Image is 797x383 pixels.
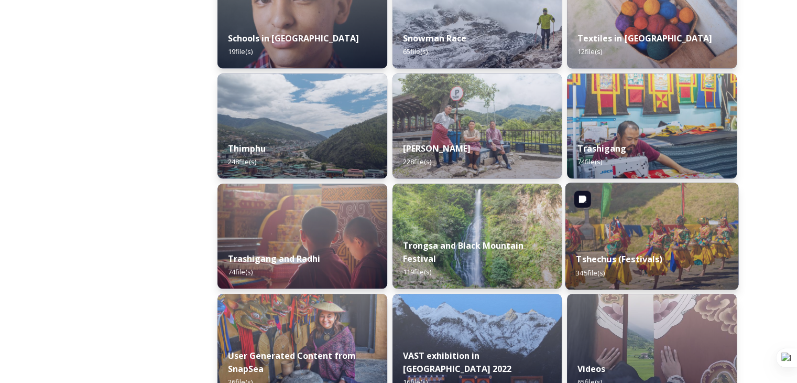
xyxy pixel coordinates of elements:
[228,47,253,56] span: 19 file(s)
[403,240,523,264] strong: Trongsa and Black Mountain Festival
[403,157,431,166] span: 228 file(s)
[577,363,605,375] strong: Videos
[403,350,511,375] strong: VAST exhibition in [GEOGRAPHIC_DATA] 2022
[403,267,431,276] span: 119 file(s)
[403,143,471,154] strong: [PERSON_NAME]
[228,253,320,264] strong: Trashigang and Radhi
[403,47,428,56] span: 65 file(s)
[576,268,605,277] span: 345 file(s)
[228,350,356,375] strong: User Generated Content from SnapSea
[228,33,359,44] strong: Schools in [GEOGRAPHIC_DATA]
[392,73,562,178] img: Trashi%2520Yangtse%2520090723%2520by%2520Amp%2520Sripimanwat-187.jpg
[577,143,626,154] strong: Trashigang
[217,73,387,178] img: Thimphu%2520190723%2520by%2520Amp%2520Sripimanwat-43.jpg
[392,184,562,289] img: 2022-10-01%252018.12.56.jpg
[228,267,253,276] span: 74 file(s)
[403,33,466,44] strong: Snowman Race
[565,183,738,290] img: Dechenphu%2520Festival14.jpg
[577,33,712,44] strong: Textiles in [GEOGRAPHIC_DATA]
[567,73,737,178] img: Trashigang%2520and%2520Rangjung%2520060723%2520by%2520Amp%2520Sripimanwat-66.jpg
[228,157,256,166] span: 248 file(s)
[577,47,602,56] span: 12 file(s)
[217,184,387,289] img: Trashigang%2520and%2520Rangjung%2520060723%2520by%2520Amp%2520Sripimanwat-32.jpg
[576,253,663,265] strong: Tshechus (Festivals)
[577,157,602,166] span: 74 file(s)
[228,143,266,154] strong: Thimphu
